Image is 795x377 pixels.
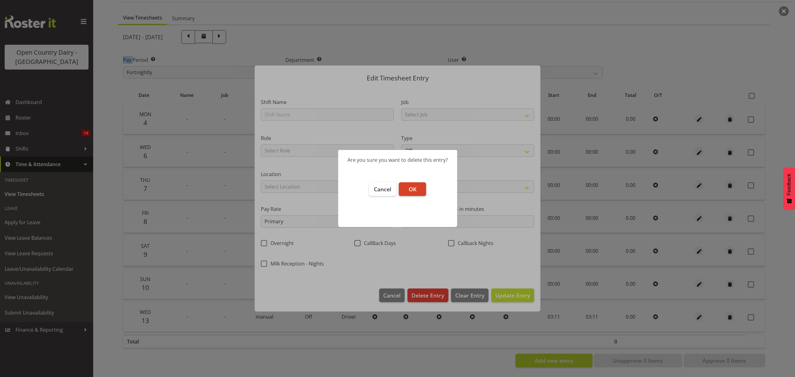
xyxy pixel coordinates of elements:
span: OK [409,185,416,193]
button: OK [399,182,426,196]
span: Feedback [786,174,792,195]
span: Cancel [374,185,391,193]
button: Feedback - Show survey [783,167,795,210]
div: Are you sure you want to delete this entry? [348,156,448,164]
button: Cancel [369,182,396,196]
